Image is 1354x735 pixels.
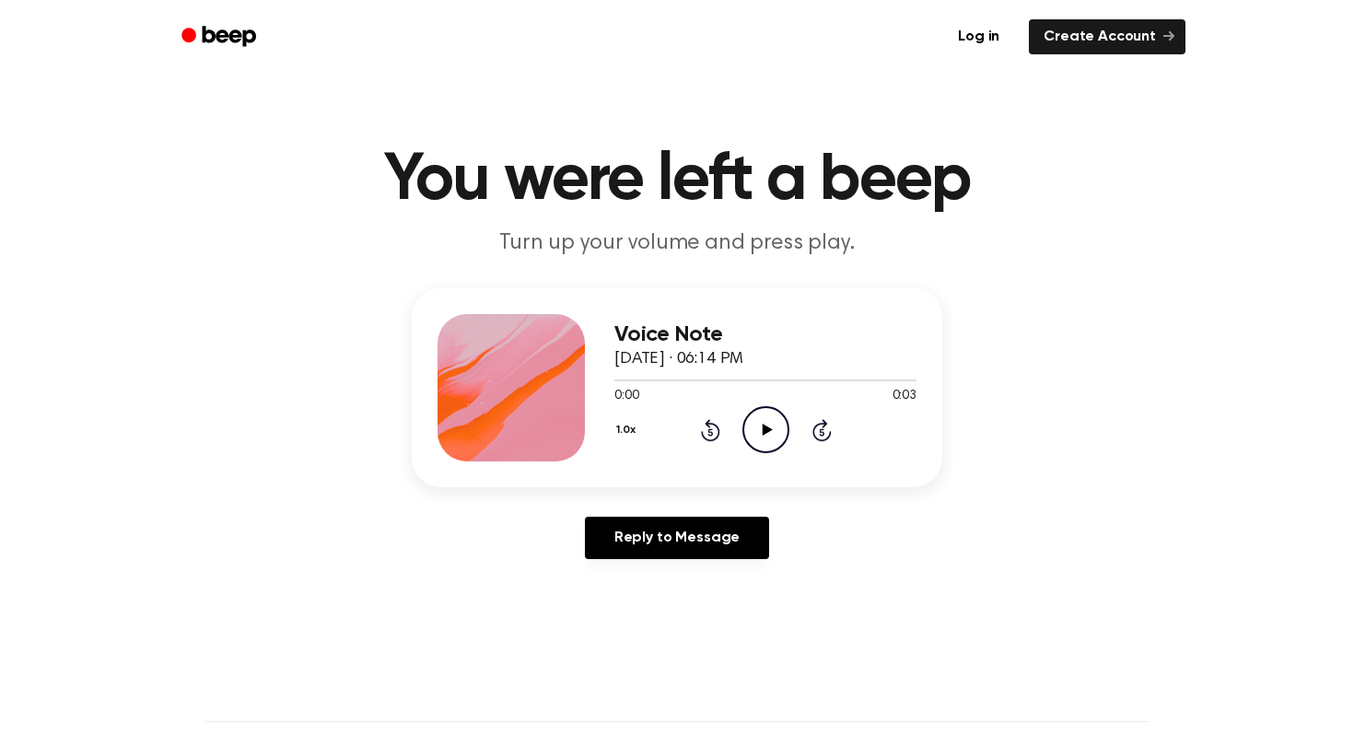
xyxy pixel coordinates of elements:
span: [DATE] · 06:14 PM [614,351,743,367]
a: Beep [169,19,273,55]
a: Log in [940,16,1018,58]
p: Turn up your volume and press play. [323,228,1031,259]
h3: Voice Note [614,322,916,347]
span: 0:03 [893,387,916,406]
a: Reply to Message [585,517,769,559]
button: 1.0x [614,414,642,446]
h1: You were left a beep [205,147,1149,214]
a: Create Account [1029,19,1185,54]
span: 0:00 [614,387,638,406]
